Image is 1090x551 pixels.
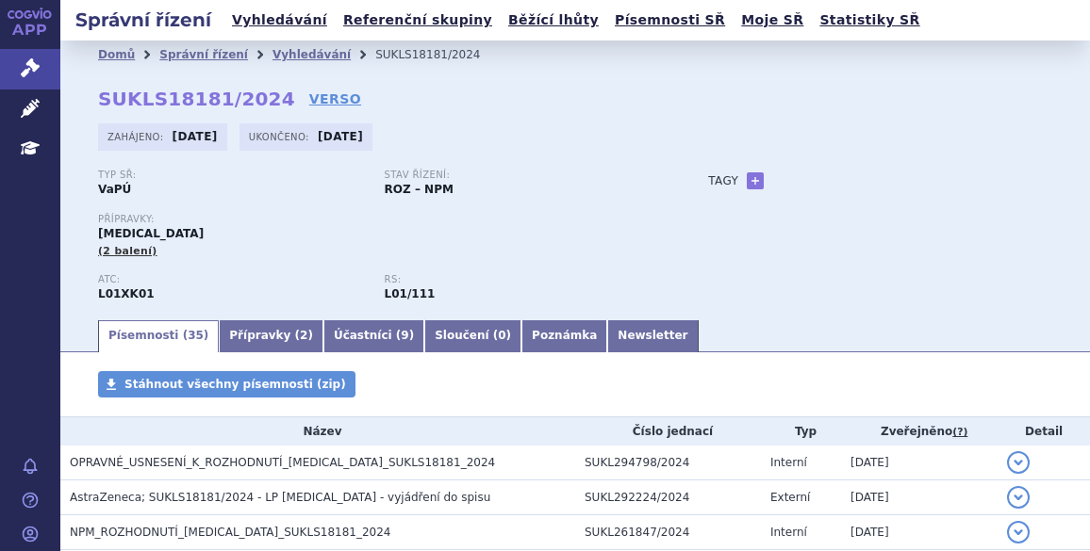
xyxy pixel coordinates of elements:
[575,480,761,515] td: SUKL292224/2024
[385,287,436,300] strong: olaparib tbl.
[708,170,738,192] h3: Tagy
[841,515,998,550] td: [DATE]
[1007,451,1030,474] button: detail
[70,491,490,504] span: AstraZeneca; SUKLS18181/2024 - LP LYNPARZA - vyjádření do spisu
[338,8,498,33] a: Referenční skupiny
[98,48,135,61] a: Domů
[226,8,333,33] a: Vyhledávání
[249,129,313,144] span: Ukončeno:
[503,8,604,33] a: Běžící lhůty
[770,456,807,469] span: Interní
[498,329,505,342] span: 0
[98,214,670,225] p: Přípravky:
[188,329,204,342] span: 35
[841,480,998,515] td: [DATE]
[401,329,408,342] span: 9
[1007,486,1030,509] button: detail
[770,526,807,539] span: Interní
[219,320,323,352] a: Přípravky (2)
[309,89,361,108] a: VERSO
[607,320,698,352] a: Newsletter
[521,320,607,352] a: Poznámka
[98,287,155,300] strong: OLAPARIB
[424,320,521,352] a: Sloučení (0)
[300,329,307,342] span: 2
[98,245,157,257] span: (2 balení)
[70,456,495,469] span: OPRAVNÉ_USNESENÍ_K_ROZHODNUTÍ_LYNPARZA_SUKLS18181_2024
[385,183,454,196] strong: ROZ – NPM
[770,491,810,504] span: Externí
[609,8,731,33] a: Písemnosti SŘ
[735,8,809,33] a: Moje SŘ
[98,320,219,352] a: Písemnosti (35)
[385,274,652,285] p: RS:
[747,172,764,189] a: +
[60,7,226,33] h2: Správní řízení
[98,371,355,397] a: Stáhnout všechny písemnosti (zip)
[318,130,363,143] strong: [DATE]
[761,417,841,446] th: Typ
[98,183,131,196] strong: VaPÚ
[323,320,424,352] a: Účastníci (9)
[952,426,967,439] abbr: (?)
[173,130,218,143] strong: [DATE]
[385,170,652,181] p: Stav řízení:
[575,446,761,480] td: SUKL294798/2024
[107,129,167,144] span: Zahájeno:
[814,8,925,33] a: Statistiky SŘ
[575,417,761,446] th: Číslo jednací
[841,446,998,480] td: [DATE]
[98,88,295,110] strong: SUKLS18181/2024
[998,417,1090,446] th: Detail
[70,526,390,539] span: NPM_ROZHODNUTÍ_LYNPARZA_SUKLS18181_2024
[575,515,761,550] td: SUKL261847/2024
[375,41,504,69] li: SUKLS18181/2024
[1007,521,1030,543] button: detail
[98,274,366,285] p: ATC:
[841,417,998,446] th: Zveřejněno
[98,170,366,181] p: Typ SŘ:
[159,48,248,61] a: Správní řízení
[124,378,346,391] span: Stáhnout všechny písemnosti (zip)
[60,417,575,446] th: Název
[272,48,351,61] a: Vyhledávání
[98,227,204,240] span: [MEDICAL_DATA]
